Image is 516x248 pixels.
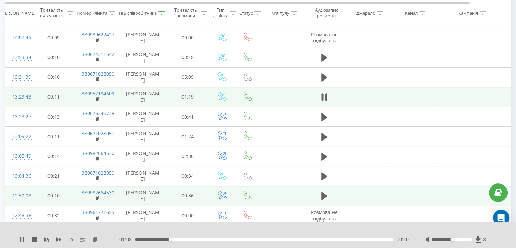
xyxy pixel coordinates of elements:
span: Розмова не відбулась [311,209,338,222]
td: [PERSON_NAME] [119,146,167,166]
td: 00:10 [33,48,75,67]
div: Канал [405,10,418,16]
td: 00:11 [33,87,75,107]
div: 12:48:38 [12,209,26,222]
a: 380982664530 [82,150,114,156]
a: 380671028050 [82,71,114,77]
a: 380671028050 [82,170,114,176]
div: Ім'я пулу [270,10,289,16]
span: Розмова не відбулась [311,31,338,44]
div: Тривалість розмови [172,7,199,19]
div: Джерело [356,10,375,16]
td: [PERSON_NAME] [119,166,167,186]
div: Аудіозапис розмови [310,7,343,19]
td: [PERSON_NAME] [119,107,167,127]
td: 00:10 [33,67,75,87]
td: 00:36 [167,186,209,206]
div: 13:09:22 [12,130,26,143]
td: [PERSON_NAME] [119,127,167,146]
a: 380674311542 [82,51,114,57]
td: 00:41 [167,107,209,127]
span: - 01:08 [118,236,135,243]
td: 00:00 [167,206,209,226]
div: Статус [239,10,253,16]
div: Accessibility label [450,238,453,241]
div: 13:05:49 [12,149,26,163]
div: Тривалість очікування [38,7,65,19]
div: Тип дзвінка [213,7,228,19]
div: ПІБ співробітника [119,10,157,16]
td: 00:00 [167,28,209,48]
div: Accessibility label [169,238,172,241]
div: [PERSON_NAME] [1,10,35,16]
td: [PERSON_NAME] [119,206,167,226]
td: 00:13 [33,107,75,127]
div: 13:31:39 [12,71,26,84]
div: Кампанія [458,10,478,16]
a: 380676346738 [82,110,114,117]
td: 00:32 [33,206,75,226]
a: 380952184609 [82,90,114,97]
div: Open Intercom Messenger [493,210,509,226]
td: 02:30 [167,146,209,166]
div: 14:07:45 [12,31,26,44]
div: Номер клієнта [77,10,107,16]
a: 380939622427 [82,31,114,38]
td: 00:09 [33,28,75,48]
td: 00:21 [33,166,75,186]
td: [PERSON_NAME] [119,28,167,48]
td: [PERSON_NAME] [119,87,167,107]
a: 380982664530 [82,189,114,196]
td: [PERSON_NAME] [119,67,167,87]
span: 00:10 [397,236,409,243]
a: 380961771655 [82,209,114,215]
div: 13:53:34 [12,51,26,64]
span: 1 x [68,236,73,243]
div: 12:50:08 [12,189,26,202]
div: 13:23:27 [12,110,26,123]
td: 05:09 [167,67,209,87]
td: 01:24 [167,127,209,146]
td: [PERSON_NAME] [119,48,167,67]
a: 380671028050 [82,130,114,137]
div: 13:04:36 [12,170,26,183]
td: 00:11 [33,127,75,146]
div: 13:29:43 [12,90,26,104]
td: 01:19 [167,87,209,107]
td: [PERSON_NAME] [119,186,167,206]
td: 00:14 [33,146,75,166]
td: 00:10 [33,186,75,206]
td: 03:18 [167,48,209,67]
td: 00:34 [167,166,209,186]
